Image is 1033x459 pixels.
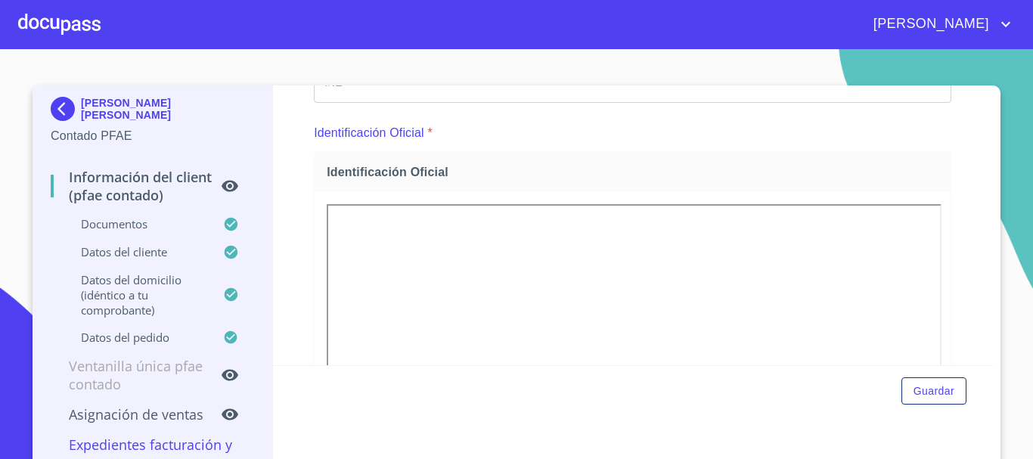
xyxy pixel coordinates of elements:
span: Identificación Oficial [327,164,945,180]
p: [PERSON_NAME] [PERSON_NAME] [81,97,254,121]
p: Contado PFAE [51,127,254,145]
img: Docupass spot blue [51,97,81,121]
span: Guardar [914,382,954,401]
p: Datos del pedido [51,330,223,345]
button: Guardar [901,377,966,405]
button: account of current user [862,12,1015,36]
p: Documentos [51,216,223,231]
span: [PERSON_NAME] [862,12,997,36]
p: Datos del cliente [51,244,223,259]
p: Ventanilla única PFAE contado [51,357,221,393]
p: Datos del domicilio (idéntico a tu comprobante) [51,272,223,318]
div: [PERSON_NAME] [PERSON_NAME] [51,97,254,127]
p: Identificación Oficial [314,124,424,142]
p: Información del Client (PFAE contado) [51,168,221,204]
p: Asignación de Ventas [51,405,221,423]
